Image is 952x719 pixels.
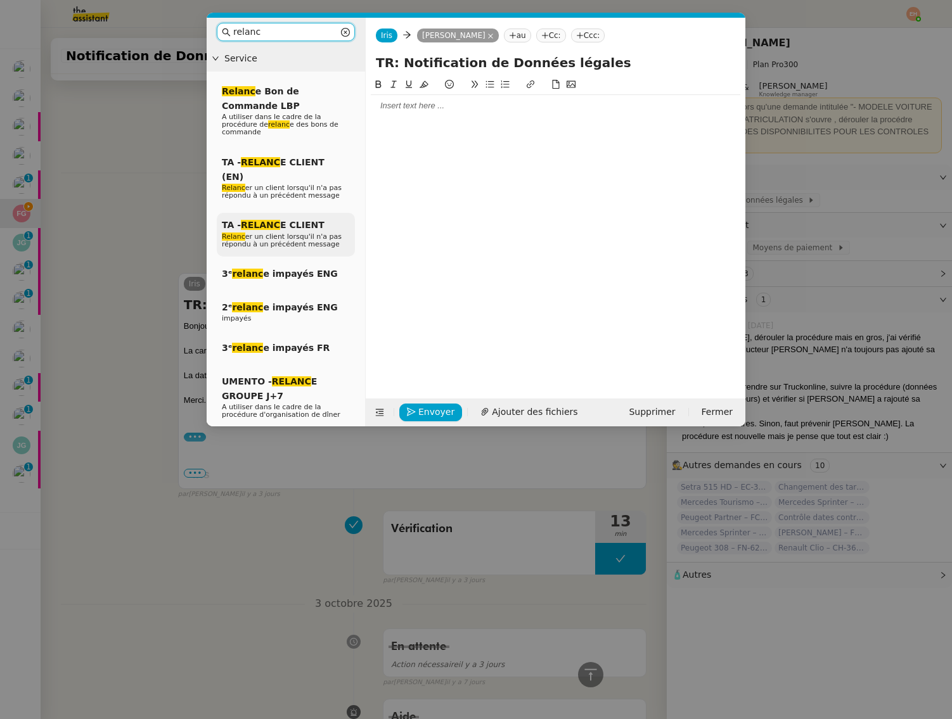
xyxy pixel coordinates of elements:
span: UMENTO - E GROUPE J+7 [222,376,317,401]
button: Supprimer [621,404,683,421]
span: 2ᵉ e impayés ENG [222,302,338,312]
em: RELANC [241,157,280,167]
input: Subject [376,53,735,72]
span: TA - E CLIENT (EN) [222,157,325,182]
span: er un client lorsqu'il n'a pas répondu à un précédent message [222,232,342,248]
em: relanc [232,343,263,353]
em: RELANC [241,220,280,230]
em: relanc [232,269,263,279]
span: impayés [222,314,252,322]
span: Supprimer [629,405,675,419]
input: Templates [233,25,338,39]
em: Relanc [222,86,255,96]
span: 3ᵉ e impayés FR [222,343,330,353]
nz-tag: [PERSON_NAME] [417,29,499,42]
span: Fermer [702,405,733,419]
span: er un client lorsqu'il n'a pas répondu à un précédent message [222,184,342,200]
span: A utiliser dans le cadre de la procédure de e des bons de commande [222,113,338,136]
nz-tag: au [504,29,531,42]
em: Relanc [222,184,245,192]
button: Fermer [694,404,740,421]
button: Envoyer [399,404,462,421]
em: Relanc [222,232,245,241]
em: relanc [268,120,290,129]
span: Envoyer [418,405,454,419]
span: A utiliser dans le cadre de la procédure d'organisation de dîner [222,403,340,419]
button: Ajouter des fichiers [473,404,585,421]
span: Service [224,51,360,66]
span: 3ᵉ e impayés ENG [222,269,338,279]
span: Ajouter des fichiers [492,405,577,419]
em: RELANC [272,376,311,386]
nz-tag: Cc: [536,29,566,42]
em: relanc [232,302,263,312]
span: Iris [381,31,392,40]
span: e Bon de Commande LBP [222,86,300,111]
div: Service [207,46,365,71]
span: TA - E CLIENT [222,220,325,230]
nz-tag: Ccc: [571,29,605,42]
